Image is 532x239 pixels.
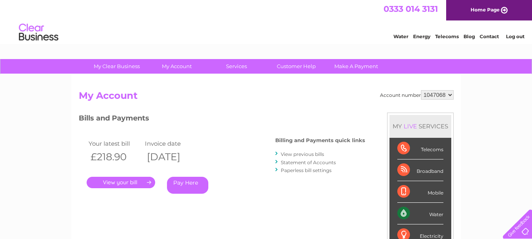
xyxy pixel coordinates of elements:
a: Customer Help [264,59,329,74]
a: Pay Here [167,177,208,194]
a: My Clear Business [84,59,149,74]
a: Statement of Accounts [281,159,336,165]
a: Water [393,33,408,39]
div: Telecoms [397,138,443,159]
a: Paperless bill settings [281,167,332,173]
div: Mobile [397,181,443,203]
img: logo.png [19,20,59,44]
div: Water [397,203,443,224]
div: LIVE [402,122,419,130]
a: Telecoms [435,33,459,39]
a: Services [204,59,269,74]
a: Energy [413,33,430,39]
a: Make A Payment [324,59,389,74]
a: View previous bills [281,151,324,157]
h4: Billing and Payments quick links [275,137,365,143]
a: 0333 014 3131 [384,4,438,14]
a: Log out [506,33,525,39]
td: Invoice date [143,138,200,149]
a: Blog [463,33,475,39]
h3: Bills and Payments [79,113,365,126]
th: £218.90 [87,149,143,165]
div: MY SERVICES [389,115,451,137]
div: Account number [380,90,454,100]
th: [DATE] [143,149,200,165]
div: Broadband [397,159,443,181]
a: Contact [480,33,499,39]
h2: My Account [79,90,454,105]
div: Clear Business is a trading name of Verastar Limited (registered in [GEOGRAPHIC_DATA] No. 3667643... [80,4,452,38]
a: My Account [144,59,209,74]
td: Your latest bill [87,138,143,149]
a: . [87,177,155,188]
